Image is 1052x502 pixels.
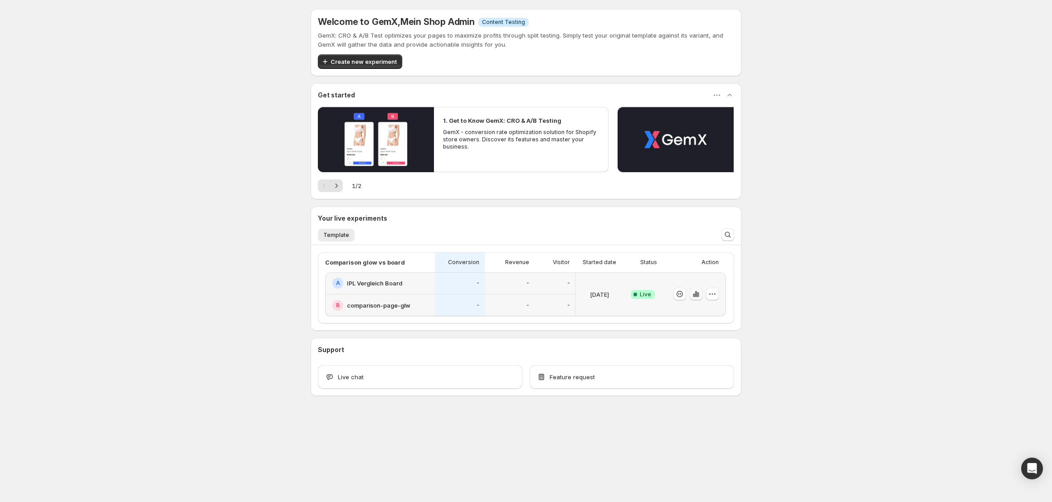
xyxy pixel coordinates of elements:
[318,31,734,49] p: GemX: CRO & A/B Test optimizes your pages to maximize profits through split testing. Simply test ...
[318,214,387,223] h3: Your live experiments
[331,57,397,66] span: Create new experiment
[505,259,529,266] p: Revenue
[443,116,561,125] h2: 1. Get to Know GemX: CRO & A/B Testing
[330,179,343,192] button: Next
[352,181,361,190] span: 1 / 2
[477,280,479,287] p: -
[347,279,402,288] h2: IPL Vergleich Board
[318,16,475,27] h5: Welcome to GemX
[1021,458,1043,479] div: Open Intercom Messenger
[325,258,405,267] p: Comparison glow vs board
[318,54,402,69] button: Create new experiment
[701,259,719,266] p: Action
[526,280,529,287] p: -
[567,280,570,287] p: -
[477,302,479,309] p: -
[318,345,344,354] h3: Support
[336,280,340,287] h2: A
[443,129,599,150] p: GemX - conversion rate optimization solution for Shopify store owners. Discover its features and ...
[618,107,734,172] button: Play video
[347,301,410,310] h2: comparison-page-glw
[553,259,570,266] p: Visitor
[323,232,349,239] span: Template
[640,291,651,298] span: Live
[398,16,475,27] span: , Mein Shop Admin
[640,259,657,266] p: Status
[318,179,343,192] nav: Pagination
[318,91,355,100] h3: Get started
[583,259,616,266] p: Started date
[526,302,529,309] p: -
[336,302,340,309] h2: B
[318,107,434,172] button: Play video
[338,372,364,381] span: Live chat
[721,228,734,241] button: Search and filter results
[590,290,609,299] p: [DATE]
[567,302,570,309] p: -
[448,259,479,266] p: Conversion
[482,19,525,26] span: Content Testing
[550,372,595,381] span: Feature request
